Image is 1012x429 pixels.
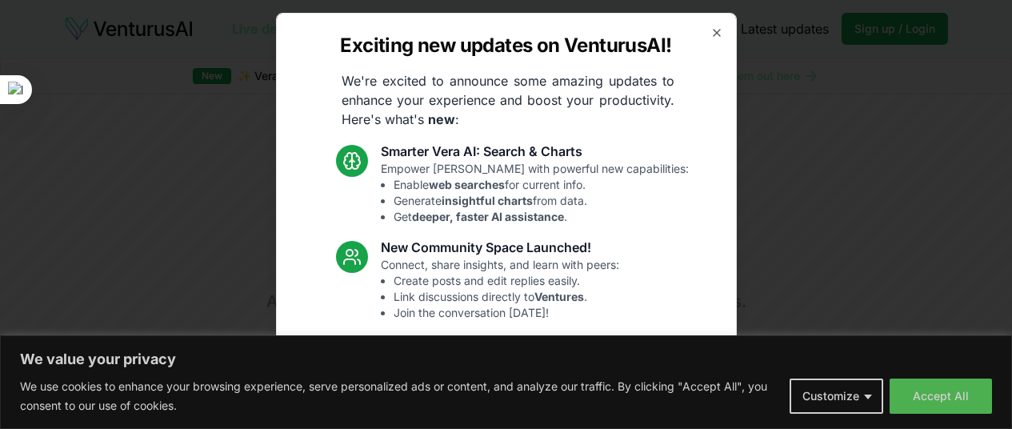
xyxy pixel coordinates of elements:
[442,194,533,207] strong: insightful charts
[394,193,689,209] li: Generate from data.
[340,33,671,58] h2: Exciting new updates on VenturusAI!
[381,142,689,161] h3: Smarter Vera AI: Search & Charts
[432,386,543,399] strong: latest industry news
[394,401,639,417] li: See topics.
[414,402,543,415] strong: trending relevant social
[394,209,689,225] li: Get .
[428,111,455,127] strong: new
[381,161,689,225] p: Empower [PERSON_NAME] with powerful new capabilities:
[534,290,584,303] strong: Ventures
[394,305,619,321] li: Join the conversation [DATE]!
[381,238,619,257] h3: New Community Space Launched!
[394,289,619,305] li: Link discussions directly to .
[394,177,689,193] li: Enable for current info.
[329,71,687,129] p: We're excited to announce some amazing updates to enhance your experience and boost your producti...
[381,334,639,353] h3: Dashboard Latest News & Socials
[429,178,505,191] strong: web searches
[394,273,619,289] li: Create posts and edit replies easily.
[394,369,639,385] li: Standardized analysis .
[381,353,639,417] p: Enjoy a more streamlined, connected experience:
[412,210,564,223] strong: deeper, faster AI assistance
[381,257,619,321] p: Connect, share insights, and learn with peers:
[394,385,639,401] li: Access articles.
[510,370,585,383] strong: introductions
